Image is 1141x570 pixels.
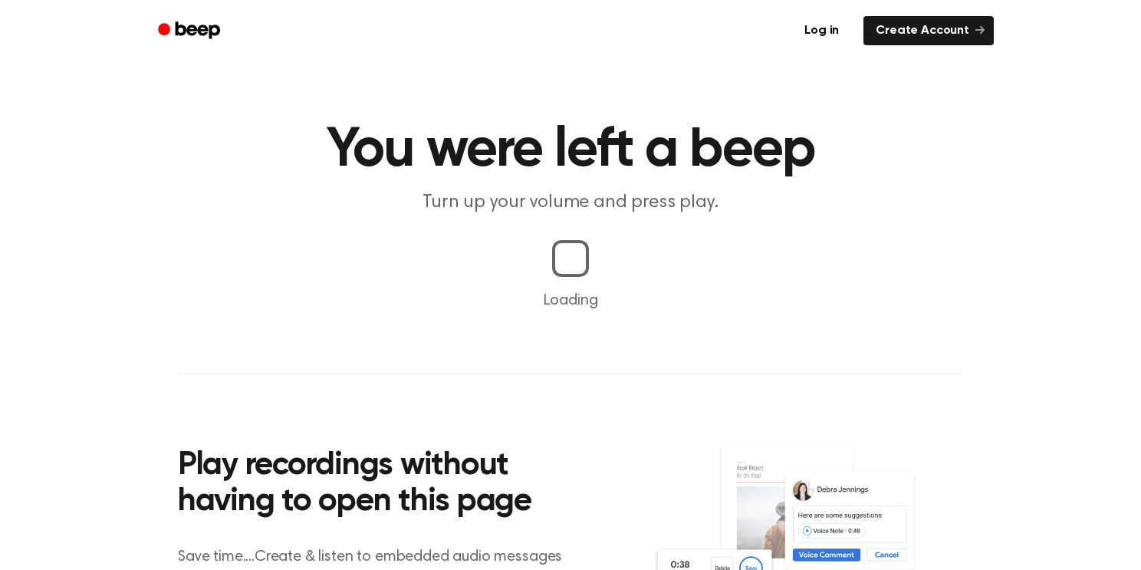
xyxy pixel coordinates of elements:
a: Beep [147,16,234,46]
a: Create Account [863,16,994,45]
p: Loading [18,289,1123,312]
h1: You were left a beep [178,123,963,178]
h2: Play recordings without having to open this page [178,448,591,521]
p: Turn up your volume and press play. [276,190,865,216]
a: Log in [789,13,854,48]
